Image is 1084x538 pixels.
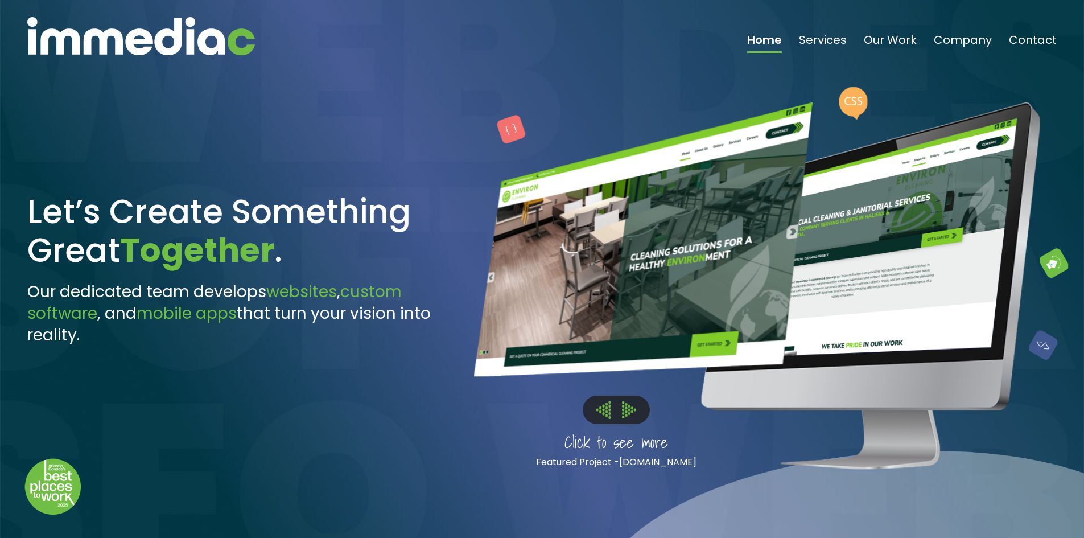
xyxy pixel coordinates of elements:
a: Home [747,34,782,53]
span: Together [120,227,274,273]
span: mobile apps [137,302,237,325]
img: Environ Cleaning [718,118,1017,360]
img: Green%20Block.png [1040,248,1069,278]
h1: Let’s Create Something Great . [27,192,443,270]
img: CSS%20Bubble.png [839,87,867,120]
img: Down [24,458,81,515]
span: websites [266,281,337,303]
img: Environ Cleaning [474,102,813,376]
a: Company [934,34,992,53]
a: Services [799,34,847,53]
img: Left%20Arrow.png [596,401,611,418]
h3: Our dedicated team develops , , and that turn your vision into reality. [27,281,443,346]
span: custom software [27,281,402,325]
a: Our Work [864,34,917,53]
img: immediac [27,17,255,55]
a: [DOMAIN_NAME] [619,455,696,469]
p: Featured Project - [474,455,759,470]
img: Right%20Arrow.png [622,401,636,418]
a: Contact [1009,34,1057,53]
p: Click to see more [474,430,759,455]
img: Blue%20Block.png [1029,331,1058,360]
